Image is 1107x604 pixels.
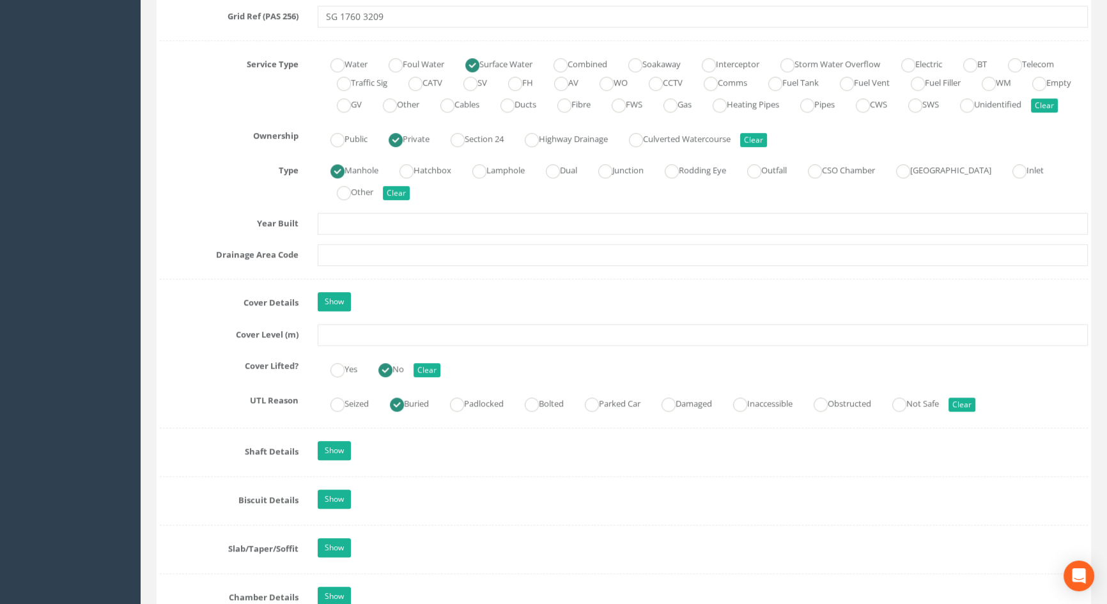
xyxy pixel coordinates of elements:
[795,160,875,178] label: CSO Chamber
[318,160,378,178] label: Manhole
[495,72,533,91] label: FH
[649,393,712,412] label: Damaged
[150,490,308,506] label: Biscuit Details
[318,292,351,311] a: Show
[720,393,793,412] label: Inaccessible
[787,94,835,112] label: Pipes
[437,393,504,412] label: Padlocked
[700,94,779,112] label: Heating Pipes
[689,54,759,72] label: Interceptor
[969,72,1011,91] label: WM
[615,54,681,72] label: Soakaway
[396,72,442,91] label: CATV
[150,244,308,261] label: Drainage Area Code
[734,160,787,178] label: Outfall
[451,72,487,91] label: SV
[318,393,369,412] label: Seized
[572,393,640,412] label: Parked Car
[541,72,578,91] label: AV
[652,160,726,178] label: Rodding Eye
[755,72,819,91] label: Fuel Tank
[324,182,373,200] label: Other
[545,94,591,112] label: Fibre
[150,538,308,555] label: Slab/Taper/Soffit
[428,94,479,112] label: Cables
[324,72,387,91] label: Traffic Sig
[1019,72,1071,91] label: Empty
[318,441,351,460] a: Show
[376,54,444,72] label: Foul Water
[1031,98,1058,112] button: Clear
[512,393,564,412] label: Bolted
[377,393,429,412] label: Buried
[318,538,351,557] a: Show
[318,128,368,147] label: Public
[150,213,308,229] label: Year Built
[947,94,1021,112] label: Unidentified
[366,359,404,377] label: No
[460,160,525,178] label: Lamphole
[438,128,504,147] label: Section 24
[512,128,608,147] label: Highway Drainage
[150,54,308,70] label: Service Type
[383,186,410,200] button: Clear
[324,94,362,112] label: GV
[801,393,871,412] label: Obstructed
[898,72,961,91] label: Fuel Filler
[453,54,532,72] label: Surface Water
[376,128,430,147] label: Private
[587,72,628,91] label: WO
[150,125,308,142] label: Ownership
[948,398,975,412] button: Clear
[691,72,747,91] label: Comms
[318,54,368,72] label: Water
[488,94,536,112] label: Ducts
[888,54,942,72] label: Electric
[318,490,351,509] a: Show
[150,390,308,407] label: UTL Reason
[150,441,308,458] label: Shaft Details
[541,54,607,72] label: Combined
[150,6,308,22] label: Grid Ref (PAS 256)
[533,160,577,178] label: Dual
[616,128,731,147] label: Culverted Watercourse
[1000,160,1044,178] label: Inlet
[370,94,419,112] label: Other
[883,160,991,178] label: [GEOGRAPHIC_DATA]
[150,292,308,309] label: Cover Details
[599,94,642,112] label: FWS
[150,160,308,176] label: Type
[740,133,767,147] button: Clear
[651,94,692,112] label: Gas
[895,94,939,112] label: SWS
[827,72,890,91] label: Fuel Vent
[1064,561,1094,591] div: Open Intercom Messenger
[768,54,880,72] label: Storm Water Overflow
[150,355,308,372] label: Cover Lifted?
[585,160,644,178] label: Junction
[995,54,1054,72] label: Telecom
[950,54,987,72] label: BT
[150,324,308,341] label: Cover Level (m)
[879,393,939,412] label: Not Safe
[843,94,887,112] label: CWS
[414,363,440,377] button: Clear
[387,160,451,178] label: Hatchbox
[636,72,683,91] label: CCTV
[318,359,357,377] label: Yes
[150,587,308,603] label: Chamber Details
